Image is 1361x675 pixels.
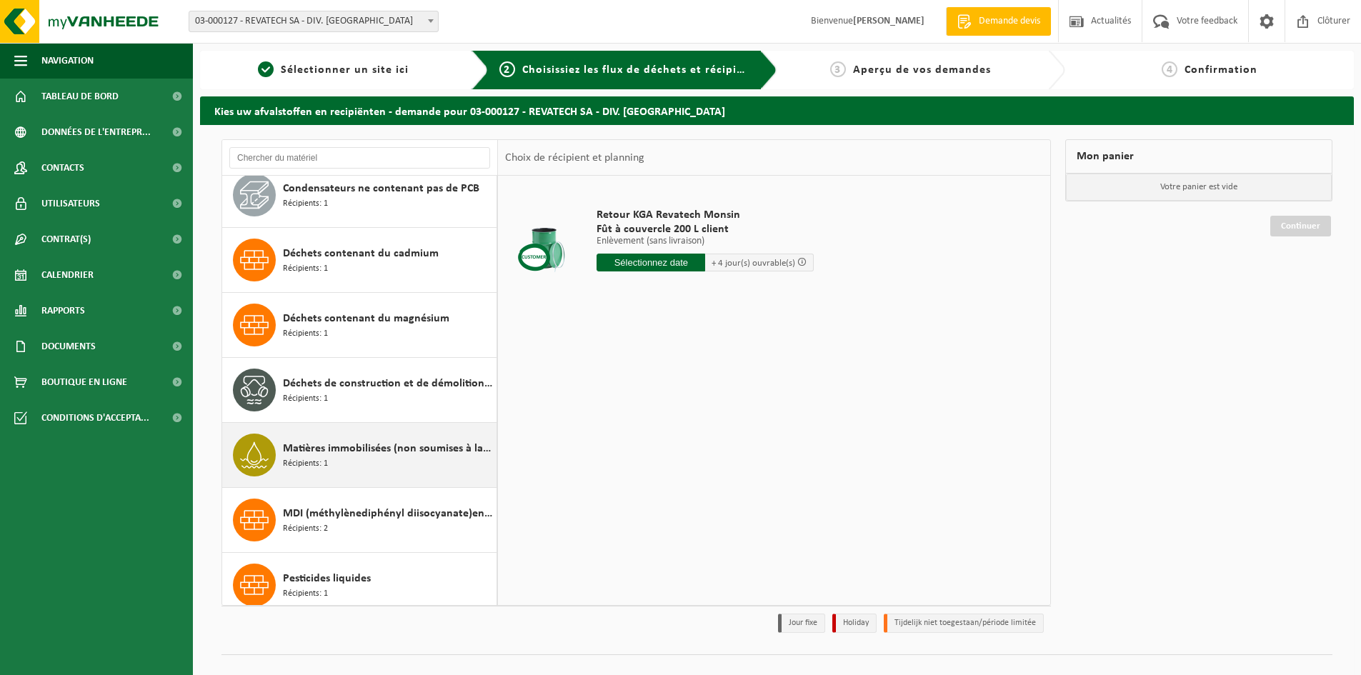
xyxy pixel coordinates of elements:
[1270,216,1331,236] a: Continuer
[222,163,497,228] button: Condensateurs ne contenant pas de PCB Récipients: 1
[283,245,439,262] span: Déchets contenant du cadmium
[1162,61,1177,77] span: 4
[283,392,328,406] span: Récipients: 1
[222,228,497,293] button: Déchets contenant du cadmium Récipients: 1
[258,61,274,77] span: 1
[41,329,96,364] span: Documents
[283,522,328,536] span: Récipients: 2
[1185,64,1257,76] span: Confirmation
[778,614,825,633] li: Jour fixe
[200,96,1354,124] h2: Kies uw afvalstoffen en recipiënten - demande pour 03-000127 - REVATECH SA - DIV. [GEOGRAPHIC_DATA]
[41,400,149,436] span: Conditions d'accepta...
[597,236,814,246] p: Enlèvement (sans livraison)
[222,358,497,423] button: Déchets de construction et de démolition contenant > 0,1% de l'amiante (non friable) Récipients: 1
[189,11,439,32] span: 03-000127 - REVATECH SA - DIV. MONSIN - JUPILLE-SUR-MEUSE
[281,64,409,76] span: Sélectionner un site ici
[597,222,814,236] span: Fût à couvercle 200 L client
[207,61,460,79] a: 1Sélectionner un site ici
[522,64,760,76] span: Choisissiez les flux de déchets et récipients
[41,150,84,186] span: Contacts
[41,43,94,79] span: Navigation
[498,140,652,176] div: Choix de récipient et planning
[283,180,479,197] span: Condensateurs ne contenant pas de PCB
[283,310,449,327] span: Déchets contenant du magnésium
[946,7,1051,36] a: Demande devis
[1066,174,1332,201] p: Votre panier est vide
[499,61,515,77] span: 2
[41,293,85,329] span: Rapports
[597,208,814,222] span: Retour KGA Revatech Monsin
[853,64,991,76] span: Aperçu de vos demandes
[222,293,497,358] button: Déchets contenant du magnésium Récipients: 1
[41,221,91,257] span: Contrat(s)
[283,197,328,211] span: Récipients: 1
[222,488,497,553] button: MDI (méthylènediphényl diisocyanate)en IBC Récipients: 2
[830,61,846,77] span: 3
[283,375,493,392] span: Déchets de construction et de démolition contenant > 0,1% de l'amiante (non friable)
[283,262,328,276] span: Récipients: 1
[222,423,497,488] button: Matières immobilisées (non soumises à la taxe) Récipients: 1
[1065,139,1332,174] div: Mon panier
[712,259,795,268] span: + 4 jour(s) ouvrable(s)
[283,587,328,601] span: Récipients: 1
[597,254,705,271] input: Sélectionnez date
[832,614,877,633] li: Holiday
[884,614,1044,633] li: Tijdelijk niet toegestaan/période limitée
[222,553,497,618] button: Pesticides liquides Récipients: 1
[975,14,1044,29] span: Demande devis
[283,570,371,587] span: Pesticides liquides
[41,364,127,400] span: Boutique en ligne
[283,327,328,341] span: Récipients: 1
[41,79,119,114] span: Tableau de bord
[189,11,438,31] span: 03-000127 - REVATECH SA - DIV. MONSIN - JUPILLE-SUR-MEUSE
[41,257,94,293] span: Calendrier
[41,114,151,150] span: Données de l'entrepr...
[283,457,328,471] span: Récipients: 1
[283,440,493,457] span: Matières immobilisées (non soumises à la taxe)
[41,186,100,221] span: Utilisateurs
[283,505,493,522] span: MDI (méthylènediphényl diisocyanate)en IBC
[853,16,924,26] strong: [PERSON_NAME]
[229,147,490,169] input: Chercher du matériel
